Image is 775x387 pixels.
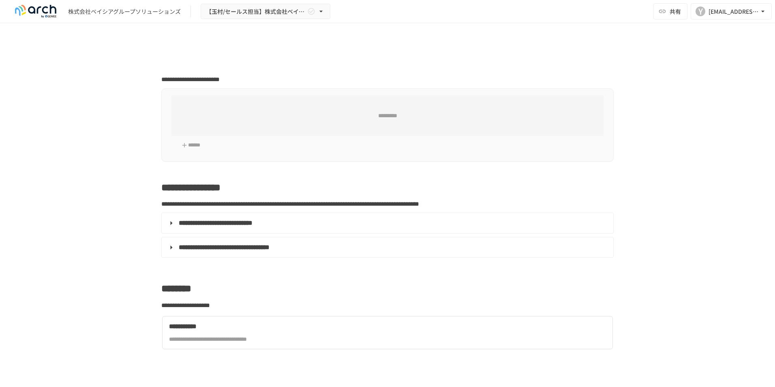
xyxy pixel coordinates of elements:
button: 【玉村/セールス担当】株式会社ベイシアグループソリューションズ様_導入支援サポート [201,4,330,19]
button: 共有 [653,3,687,19]
span: 共有 [670,7,681,16]
span: 【玉村/セールス担当】株式会社ベイシアグループソリューションズ様_導入支援サポート [206,6,306,17]
button: Y[EMAIL_ADDRESS][DOMAIN_NAME] [691,3,772,19]
div: 株式会社ベイシアグループソリューションズ [68,7,181,16]
div: [EMAIL_ADDRESS][DOMAIN_NAME] [709,6,759,17]
div: Y [696,6,705,16]
img: logo-default@2x-9cf2c760.svg [10,5,62,18]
